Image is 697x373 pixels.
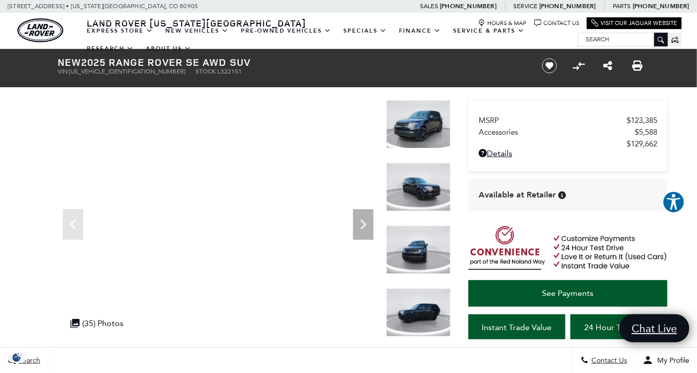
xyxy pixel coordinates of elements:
span: Chat Live [627,321,682,335]
a: Specials [337,22,393,40]
a: [PHONE_NUMBER] [539,2,596,10]
a: Visit Our Jaguar Website [591,19,677,27]
a: Accessories $5,588 [479,128,657,137]
span: Parts [613,3,631,10]
img: New 2025 Santorini Black Land Rover SE image 4 [386,288,451,337]
input: Search [578,33,667,45]
a: $129,662 [479,139,657,148]
a: About Us [140,40,197,58]
h1: 2025 Range Rover SE AWD SUV [58,57,525,68]
span: [US_VEHICLE_IDENTIFICATION_NUMBER] [69,68,185,75]
iframe: Interactive Walkaround/Photo gallery of the vehicle/product [58,100,379,341]
span: Accessories [479,128,635,137]
a: Chat Live [619,314,689,342]
span: Contact Us [589,356,627,365]
span: MSRP [479,116,627,125]
div: Vehicle is in stock and ready for immediate delivery. Due to demand, availability is subject to c... [558,191,566,199]
a: Contact Us [534,19,579,27]
span: Instant Trade Value [482,322,552,332]
a: Hours & Map [478,19,527,27]
span: Stock: [195,68,217,75]
div: (35) Photos [65,313,129,333]
a: land-rover [17,18,63,42]
a: Finance [393,22,447,40]
a: [STREET_ADDRESS] • [US_STATE][GEOGRAPHIC_DATA], CO 80905 [8,3,198,10]
a: Pre-Owned Vehicles [235,22,337,40]
span: $5,588 [635,128,657,137]
a: Details [479,148,657,158]
span: VIN: [58,68,69,75]
a: Print this New 2025 Range Rover SE AWD SUV [632,60,642,72]
span: Land Rover [US_STATE][GEOGRAPHIC_DATA] [87,17,306,29]
a: New Vehicles [159,22,235,40]
img: Land Rover [17,18,63,42]
img: New 2025 Santorini Black Land Rover SE image 3 [386,226,451,274]
nav: Main Navigation [81,22,578,58]
span: 24 Hour Test Drive [585,322,654,332]
a: MSRP $123,385 [479,116,657,125]
span: L322151 [217,68,242,75]
span: Available at Retailer [479,189,556,201]
a: See Payments [468,280,667,307]
button: Save vehicle [538,58,561,74]
a: Land Rover [US_STATE][GEOGRAPHIC_DATA] [81,17,312,29]
strong: New [58,55,81,69]
span: My Profile [653,356,689,365]
a: 24 Hour Test Drive [570,314,667,341]
div: Privacy Settings [5,352,29,363]
a: Share this New 2025 Range Rover SE AWD SUV [604,60,613,72]
div: Next [353,209,374,240]
button: Explore your accessibility options [662,191,685,213]
a: Research [81,40,140,58]
aside: Accessibility Help Desk [662,191,685,215]
a: Service & Parts [447,22,531,40]
img: New 2025 Santorini Black Land Rover SE image 2 [386,163,451,211]
a: Instant Trade Value [468,314,565,341]
span: Sales [420,3,438,10]
a: [PHONE_NUMBER] [633,2,689,10]
span: See Payments [542,288,594,298]
img: New 2025 Santorini Black Land Rover SE image 1 [386,100,451,148]
span: $129,662 [627,139,657,148]
a: EXPRESS STORE [81,22,159,40]
span: Service [513,3,537,10]
span: $123,385 [627,116,657,125]
a: [PHONE_NUMBER] [440,2,496,10]
button: Compare Vehicle [571,58,586,73]
button: Open user profile menu [635,347,697,373]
